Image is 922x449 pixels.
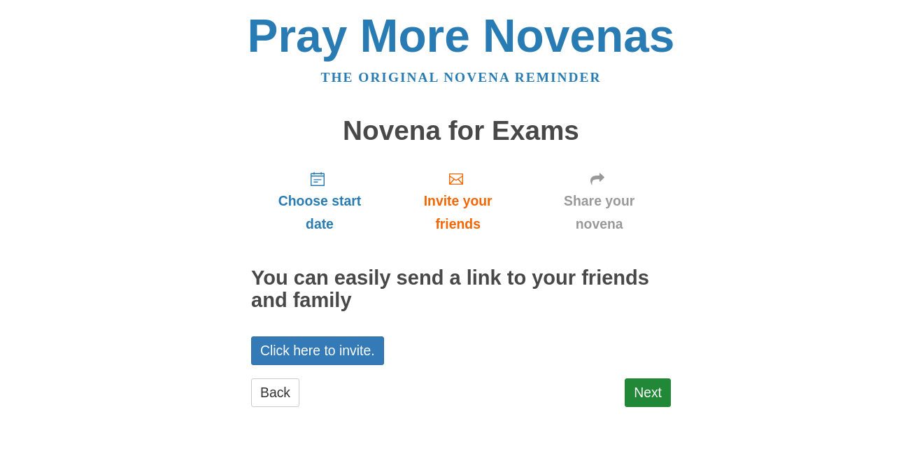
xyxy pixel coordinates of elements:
span: Choose start date [265,190,374,236]
span: Invite your friends [402,190,513,236]
h1: Novena for Exams [251,116,671,146]
a: Click here to invite. [251,336,384,365]
a: Share your novena [527,159,671,243]
a: Choose start date [251,159,388,243]
span: Share your novena [541,190,657,236]
a: Back [251,378,299,407]
a: Pray More Novenas [248,10,675,62]
a: Invite your friends [388,159,527,243]
h2: You can easily send a link to your friends and family [251,267,671,312]
a: Next [625,378,671,407]
a: The original novena reminder [321,70,602,85]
